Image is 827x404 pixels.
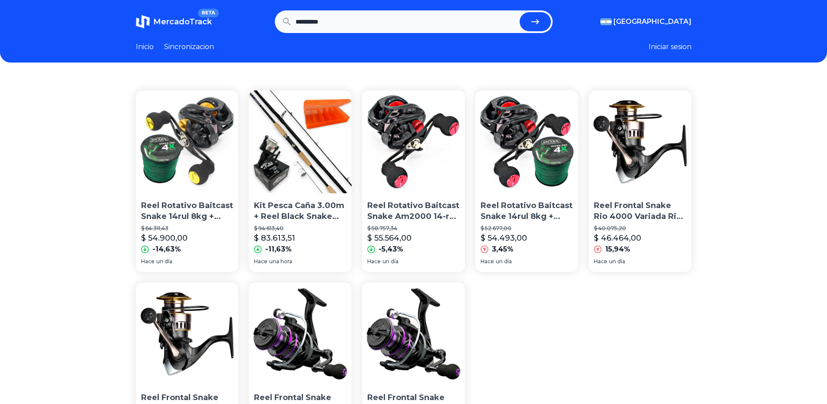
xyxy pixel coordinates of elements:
img: Kit Pesca Caña 3.00m + Reel Black Snake +posa Caña +tanza C [249,90,352,193]
span: Hace [141,258,155,265]
a: Reel Rotativo Baitcast Snake 14rul 8kg + Multifilamen RegaloReel Rotativo Baitcast Snake 14rul 8k... [136,90,239,272]
a: MercadoTrackBETA [136,15,212,29]
a: Reel Rotativo Baitcast Snake 14rul 8kg + Multifilamento LReel Rotativo Baitcast Snake 14rul 8kg +... [475,90,578,272]
p: Reel Frontal Snake Rio 4000 Variada Rio [DATE] Rulemanes ! [594,200,686,222]
p: -11,63% [265,244,292,255]
a: Sincronizacion [164,42,214,52]
p: $ 58.757,34 [367,225,460,232]
img: Reel Frontal Snake Rex Variada Rio Mar Todos Los Tamaños !!! [249,282,352,385]
span: BETA [198,9,218,17]
p: $ 94.613,40 [254,225,346,232]
button: [GEOGRAPHIC_DATA] [600,17,692,27]
span: Hace [254,258,267,265]
span: Hace [367,258,381,265]
p: $ 54.493,00 [481,232,527,244]
span: un día [609,258,625,265]
p: $ 52.677,00 [481,225,573,232]
p: Reel Rotativo Baitcast Snake 14rul 8kg + Multifilamen Regalo [141,200,234,222]
p: $ 54.900,00 [141,232,188,244]
p: $ 64.311,43 [141,225,234,232]
p: 15,94% [605,244,630,255]
span: Hace [594,258,607,265]
span: un día [496,258,512,265]
span: MercadoTrack [153,17,212,26]
p: $ 46.464,00 [594,232,641,244]
p: Reel Rotativo Baitcast Snake Am2000 14-rul 8kg Rel:7.2:1 [367,200,460,222]
a: Inicio [136,42,154,52]
a: Reel Frontal Snake Rio 4000 Variada Rio Mar 7 Rulemanes !Reel Frontal Snake Rio 4000 Variada Rio ... [589,90,692,272]
a: Kit Pesca Caña 3.00m + Reel Black Snake +posa Caña +tanza CKit Pesca Caña 3.00m + Reel Black Snak... [249,90,352,272]
img: Argentina [600,18,612,25]
span: un día [156,258,172,265]
span: una hora [269,258,292,265]
span: [GEOGRAPHIC_DATA] [613,17,692,27]
img: Reel Rotativo Baitcast Snake 14rul 8kg + Multifilamento L [475,90,578,193]
p: $ 40.075,20 [594,225,686,232]
p: 3,45% [492,244,514,255]
img: MercadoTrack [136,15,150,29]
span: Hace [481,258,494,265]
p: -5,43% [379,244,403,255]
p: Kit Pesca Caña 3.00m + Reel Black Snake +posa Caña +tanza C [254,200,346,222]
span: un día [382,258,399,265]
img: Reel Frontal Snake Rex 3000 Spinning Pejerrey 7 Rulemanes ! [362,282,465,385]
img: Reel Frontal Snake Rio Variada Mar Rio Todos Los Tamaños !!! [136,282,239,385]
img: Reel Rotativo Baitcast Snake 14rul 8kg + Multifilamen Regalo [136,90,239,193]
img: Reel Frontal Snake Rio 4000 Variada Rio Mar 7 Rulemanes ! [589,90,692,193]
p: $ 55.564,00 [367,232,412,244]
img: Reel Rotativo Baitcast Snake Am2000 14-rul 8kg Rel:7.2:1 [362,90,465,193]
p: -14,63% [152,244,181,255]
button: Iniciar sesion [649,42,692,52]
p: Reel Rotativo Baitcast Snake 14rul 8kg + Multifilamento L [481,200,573,222]
p: $ 83.613,51 [254,232,295,244]
a: Reel Rotativo Baitcast Snake Am2000 14-rul 8kg Rel:7.2:1Reel Rotativo Baitcast Snake Am2000 14-ru... [362,90,465,272]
